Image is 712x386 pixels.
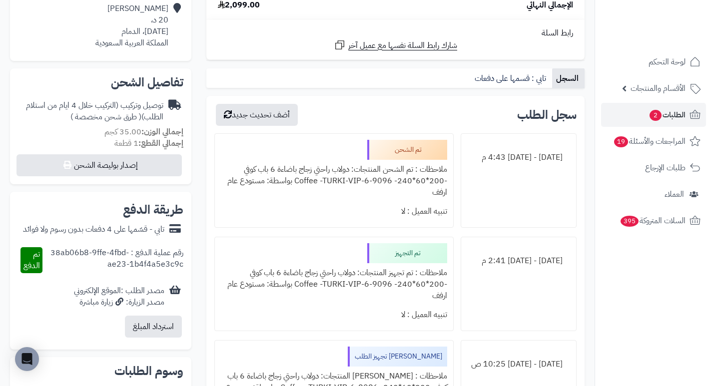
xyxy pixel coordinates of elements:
[123,204,183,216] h2: طريقة الدفع
[18,76,183,88] h2: تفاصيل الشحن
[367,140,447,160] div: تم الشحن
[665,187,684,201] span: العملاء
[15,347,39,371] div: Open Intercom Messenger
[467,355,570,374] div: [DATE] - [DATE] 10:25 ص
[613,134,686,148] span: المراجعات والأسئلة
[18,365,183,377] h2: وسوم الطلبات
[467,251,570,271] div: [DATE] - [DATE] 2:41 م
[221,263,447,306] div: ملاحظات : تم تجهيز المنتجات: دولاب راحتي زجاج باضاءة 6 باب كوفي -200*60*240- Coffee -TURKI-VIP-6-...
[42,247,183,273] div: رقم عملية الدفع : 38ab06b8-9ffe-4fbd-ae23-1b4f4a5e3c9c
[601,209,706,233] a: السلات المتروكة395
[16,154,182,176] button: إصدار بوليصة الشحن
[601,50,706,74] a: لوحة التحكم
[649,108,686,122] span: الطلبات
[216,104,298,126] button: أضف تحديث جديد
[74,285,164,308] div: مصدر الطلب :الموقع الإلكتروني
[23,224,164,235] div: تابي - قسّمها على 4 دفعات بدون رسوم ولا فوائد
[367,243,447,263] div: تم التجهيز
[471,68,552,88] a: تابي : قسمها على دفعات
[125,316,182,338] button: استرداد المبلغ
[210,27,581,39] div: رابط السلة
[348,40,457,51] span: شارك رابط السلة نفسها مع عميل آخر
[334,39,457,51] a: شارك رابط السلة نفسها مع عميل آخر
[601,156,706,180] a: طلبات الإرجاع
[649,55,686,69] span: لوحة التحكم
[221,160,447,202] div: ملاحظات : تم الشحن المنتجات: دولاب راحتي زجاج باضاءة 6 باب كوفي -200*60*240- Coffee -TURKI-VIP-6-...
[138,137,183,149] strong: إجمالي القطع:
[467,148,570,167] div: [DATE] - [DATE] 4:43 م
[552,68,585,88] a: السجل
[517,109,577,121] h3: سجل الطلب
[348,347,447,367] div: [PERSON_NAME] تجهيز الطلب
[95,3,168,48] div: [PERSON_NAME] 20 د، [DATE]، الدمام المملكة العربية السعودية
[631,81,686,95] span: الأقسام والمنتجات
[601,103,706,127] a: الطلبات2
[645,161,686,175] span: طلبات الإرجاع
[601,129,706,153] a: المراجعات والأسئلة19
[18,100,163,123] div: توصيل وتركيب (التركيب خلال 4 ايام من استلام الطلب)
[601,182,706,206] a: العملاء
[620,214,686,228] span: السلات المتروكة
[74,297,164,308] div: مصدر الزيارة: زيارة مباشرة
[141,126,183,138] strong: إجمالي الوزن:
[614,136,628,147] span: 19
[104,126,183,138] small: 35.00 كجم
[70,111,141,123] span: ( طرق شحن مخصصة )
[644,7,703,28] img: logo-2.png
[114,137,183,149] small: 1 قطعة
[650,110,662,121] span: 2
[23,248,40,272] span: تم الدفع
[221,202,447,221] div: تنبيه العميل : لا
[221,305,447,325] div: تنبيه العميل : لا
[621,216,639,227] span: 395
